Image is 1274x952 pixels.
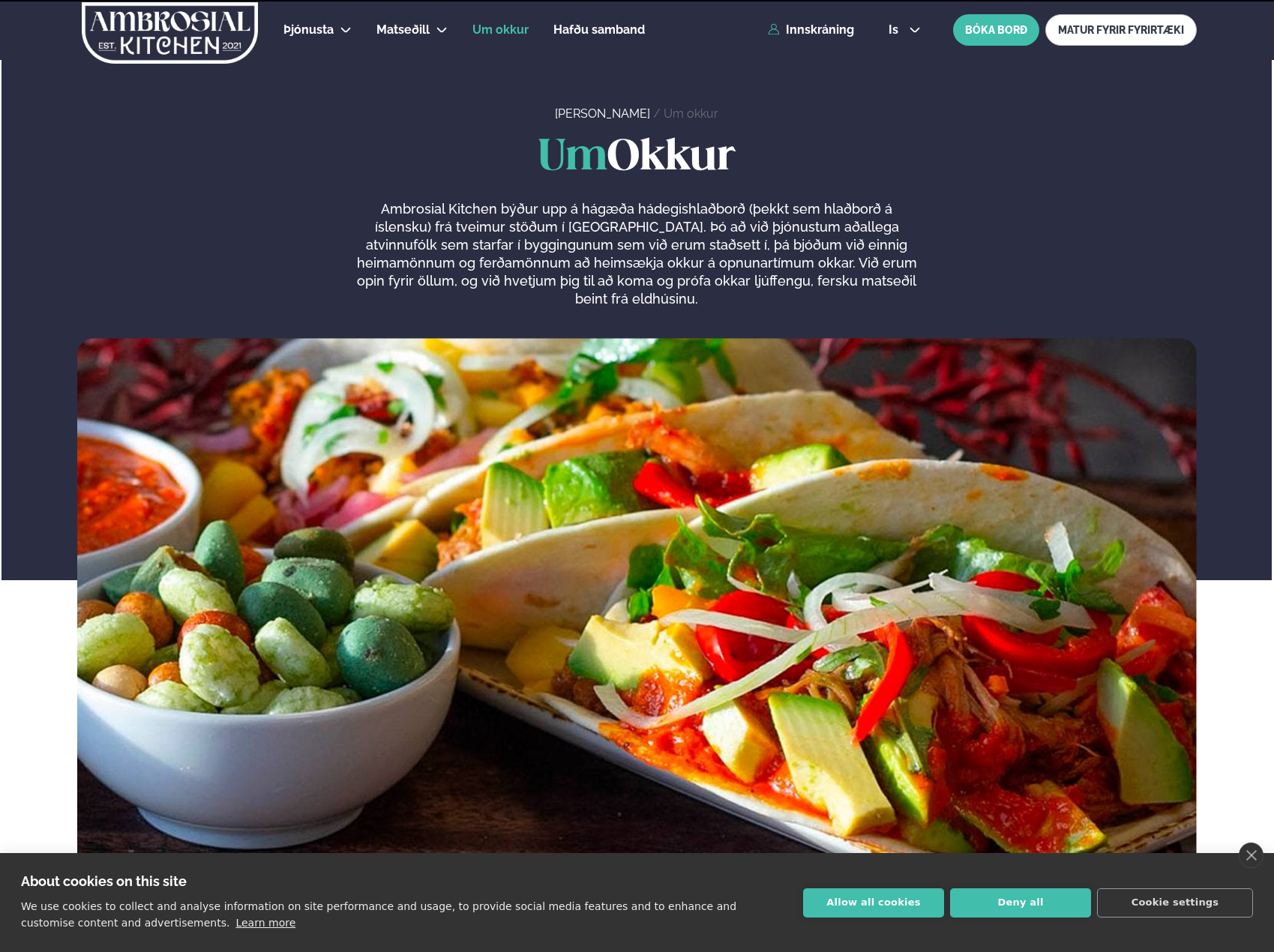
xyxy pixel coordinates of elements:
[472,22,529,37] span: Um okkur
[1239,843,1264,868] a: close
[555,106,650,121] a: [PERSON_NAME]
[553,21,645,39] a: Hafðu samband
[80,2,259,64] img: logo
[283,21,334,39] a: Þjónusta
[77,134,1197,182] h1: Okkur
[553,22,645,37] span: Hafðu samband
[653,106,664,121] span: /
[376,21,430,39] a: Matseðill
[472,21,529,39] a: Um okkur
[21,873,187,889] strong: About cookies on this site
[353,200,920,308] p: Ambrosial Kitchen býður upp á hágæða hádegishlaðborð (þekkt sem hlaðborð á íslensku) frá tveimur ...
[803,888,944,918] button: Allow all cookies
[21,900,736,929] p: We use cookies to collect and analyse information on site performance and usage, to provide socia...
[283,22,334,37] span: Þjónusta
[538,137,607,178] span: Um
[376,22,430,37] span: Matseðill
[77,338,1197,886] img: image alt
[953,14,1039,46] button: BÓKA BORÐ
[877,24,933,36] button: is
[889,24,903,36] span: is
[950,888,1091,918] button: Deny all
[664,106,718,121] a: Um okkur
[1045,14,1197,46] a: MATUR FYRIR FYRIRTÆKI
[235,917,295,929] a: Learn more
[768,23,854,37] a: Innskráning
[1097,888,1253,918] button: Cookie settings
